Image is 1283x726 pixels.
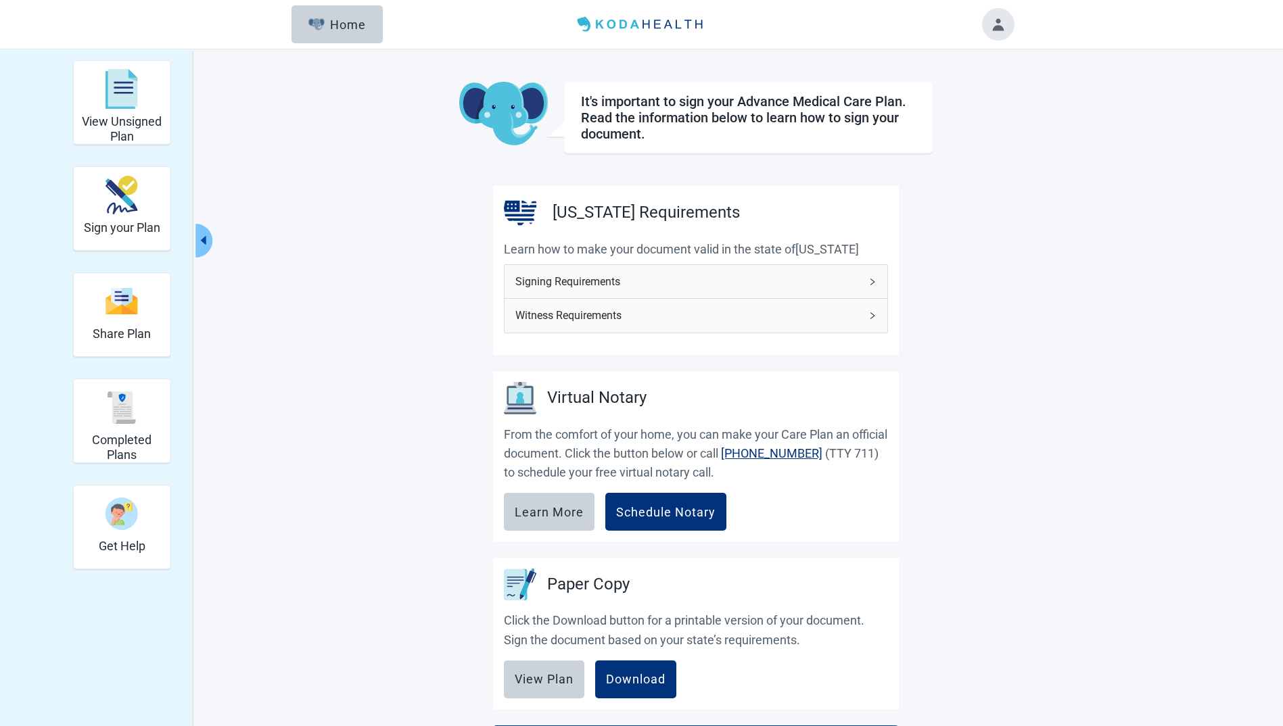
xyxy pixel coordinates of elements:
[308,18,325,30] img: Elephant
[504,425,888,483] p: From the comfort of your home, you can make your Care Plan an official document. Click the button...
[505,299,887,332] div: Witness Requirements
[73,272,171,357] div: Share Plan
[581,93,916,142] h1: It's important to sign your Advance Medical Care Plan. Read the information below to learn how to...
[571,14,711,35] img: Koda Health
[721,446,822,460] a: [PHONE_NUMBER]
[504,660,584,698] button: View Plan
[595,660,676,698] button: Download
[504,493,594,531] button: Learn More
[93,326,151,341] h2: Share Plan
[553,200,740,226] h2: [US_STATE] Requirements
[73,485,171,569] div: Get Help
[106,391,138,424] img: svg%3e
[504,240,888,259] p: Learn how to make your document valid in the state of [US_STATE]
[73,166,171,251] div: Sign your Plan
[106,287,138,316] img: svg%3e
[106,498,138,530] img: person-question-x68TBcxA.svg
[79,114,165,143] h2: View Unsigned Plan
[197,234,210,247] span: caret-left
[195,224,212,258] button: Collapse menu
[459,82,548,147] img: Koda Elephant
[73,379,171,463] div: Completed Plans
[291,5,383,43] button: ElephantHome
[616,505,716,518] div: Schedule Notary
[84,220,160,235] h2: Sign your Plan
[605,493,726,531] button: Schedule Notary
[73,60,171,145] div: View Unsigned Plan
[504,568,536,600] img: Paper Copy
[515,673,574,686] div: View Plan
[106,69,138,110] img: svg%3e
[606,673,666,686] div: Download
[505,265,887,298] div: Signing Requirements
[547,385,647,411] h3: Virtual Notary
[106,176,138,214] img: make_plan_official-CpYJDfBD.svg
[515,307,860,324] span: Witness Requirements
[515,273,860,290] span: Signing Requirements
[868,278,877,286] span: right
[99,539,145,554] h2: Get Help
[308,18,367,31] div: Home
[868,312,877,320] span: right
[982,8,1014,41] button: Toggle account menu
[504,197,536,229] img: United States
[504,611,888,650] p: Click the Download button for a printable version of your document. Sign the document based on yo...
[547,572,630,598] h2: Paper Copy
[515,505,584,518] div: Learn More
[504,382,536,414] img: Virtual Notary
[79,433,165,462] h2: Completed Plans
